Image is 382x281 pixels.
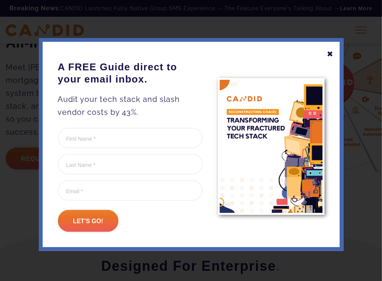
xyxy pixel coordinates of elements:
input: Last Name * [58,154,203,175]
h3: A FREE Guide direct to your email inbox. [58,61,203,85]
input: Let's go! [58,210,118,232]
input: First Name * [58,128,203,148]
img: A FREE Guide direct to your email inbox. [218,78,324,214]
div: ✖ [327,48,334,60]
p: Audit your tech stack and slash vendor costs by 43%. [58,93,203,119]
input: Email * [58,180,203,201]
